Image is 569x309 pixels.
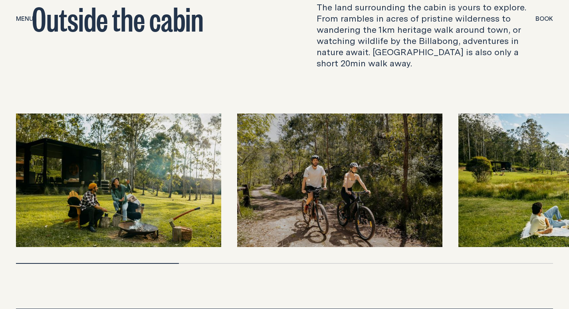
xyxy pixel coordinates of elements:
p: The land surrounding the cabin is yours to explore. From rambles in acres of pristine wilderness ... [317,2,537,69]
span: Menu [16,16,34,22]
button: show booking tray [535,14,553,24]
button: show menu [16,14,34,24]
span: Book [535,16,553,22]
h2: Outside the cabin [32,2,253,34]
